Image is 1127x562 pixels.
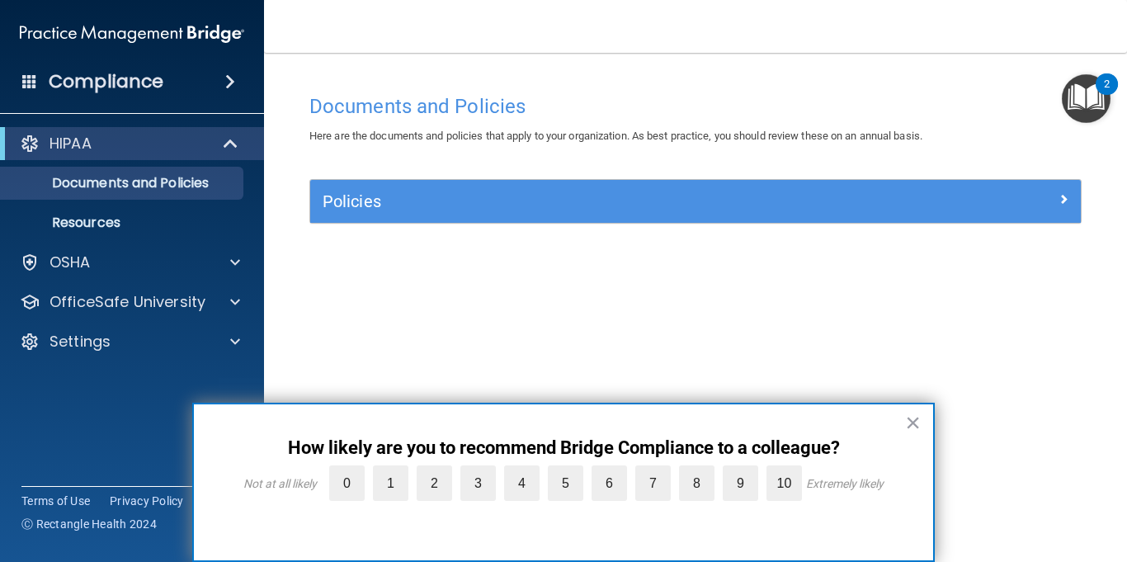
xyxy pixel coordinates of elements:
[548,465,583,501] label: 5
[11,175,236,191] p: Documents and Policies
[373,465,408,501] label: 1
[21,493,90,509] a: Terms of Use
[504,465,540,501] label: 4
[417,465,452,501] label: 2
[21,516,157,532] span: Ⓒ Rectangle Health 2024
[50,332,111,352] p: Settings
[243,477,317,490] div: Not at all likely
[723,465,758,501] label: 9
[110,493,184,509] a: Privacy Policy
[1062,74,1110,123] button: Open Resource Center, 2 new notifications
[679,465,714,501] label: 8
[592,465,627,501] label: 6
[460,465,496,501] label: 3
[309,96,1082,117] h4: Documents and Policies
[50,253,91,272] p: OSHA
[806,477,884,490] div: Extremely likely
[49,70,163,93] h4: Compliance
[50,292,205,312] p: OfficeSafe University
[905,409,921,436] button: Close
[227,437,900,459] p: How likely are you to recommend Bridge Compliance to a colleague?
[11,215,236,231] p: Resources
[50,134,92,153] p: HIPAA
[309,130,922,142] span: Here are the documents and policies that apply to your organization. As best practice, you should...
[766,465,802,501] label: 10
[329,465,365,501] label: 0
[20,17,244,50] img: PMB logo
[635,465,671,501] label: 7
[323,192,876,210] h5: Policies
[1104,84,1110,106] div: 2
